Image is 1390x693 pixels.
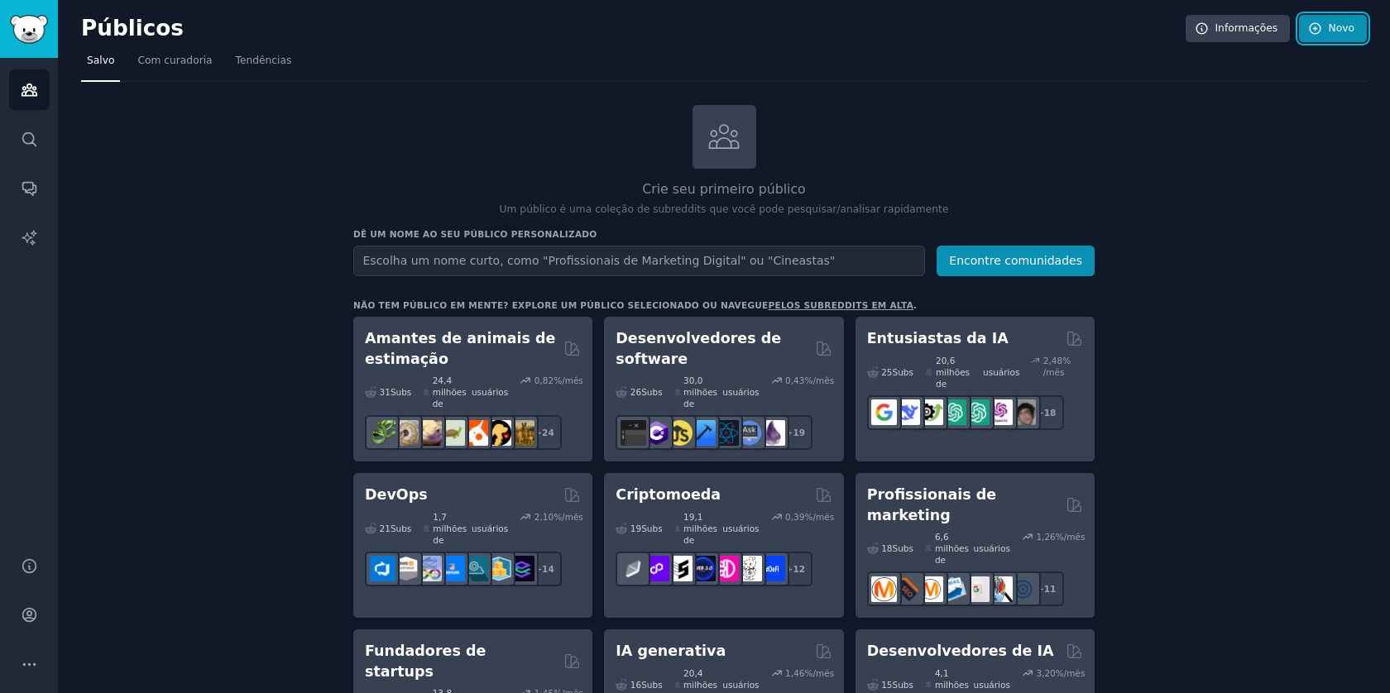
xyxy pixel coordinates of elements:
[1186,15,1291,43] a: Informações
[616,643,726,659] font: IA generativa
[683,375,717,409] font: 30,0 milhões de
[621,420,646,446] img: software
[736,556,762,581] img: CriptoNotícias
[722,523,759,533] font: usuários
[616,486,721,503] font: Criptomoeda
[983,367,1019,377] font: usuários
[1056,668,1086,678] font: %/mês
[509,556,534,581] img: Engenheiros de Plataforma
[370,420,395,446] img: herpetologia
[1043,356,1062,366] font: 2,48
[941,576,966,602] img: Marketing por e-mail
[644,420,669,446] img: c sustenido
[416,556,442,581] img: Docker_DevOps
[793,428,805,437] font: 19
[433,512,467,545] font: 1,7 milhões de
[542,428,554,437] font: 24
[391,387,411,397] font: Subs
[391,523,411,533] font: Subs
[236,55,292,66] font: Tendências
[380,387,391,397] font: 31
[949,254,1082,267] font: Encontre comunidades
[81,48,120,82] a: Salvo
[893,680,913,690] font: Subs
[804,512,834,522] font: %/mês
[713,420,739,446] img: reativo nativo
[439,420,465,446] img: tartaruga
[918,576,943,602] img: Pergunte ao Marketing
[918,399,943,425] img: Catálogo de ferramentas de IA
[509,420,534,446] img: raça de cachorro
[463,556,488,581] img: engenharia de plataforma
[881,543,892,553] font: 18
[353,246,925,276] input: Escolha um nome curto, como "Profissionais de Marketing Digital" ou "Cineastas"
[534,512,554,522] font: 2,10
[974,543,1010,553] font: usuários
[1010,399,1036,425] img: Inteligência Artificial
[365,330,556,367] font: Amantes de animais de estimação
[683,512,717,545] font: 19,1 milhões de
[785,512,804,522] font: 0,39
[10,15,48,44] img: Logotipo do GummySearch
[642,181,805,197] font: Crie seu primeiro público
[987,576,1013,602] img: Pesquisa de Marketing
[353,300,769,310] font: Não tem público em mente? Explore um público selecionado ou navegue
[871,399,897,425] img: GoogleGeminiAI
[894,399,920,425] img: Busca Profunda
[736,420,762,446] img: Pergunte à Ciência da Computação
[1010,576,1036,602] img: Marketing Online
[534,375,554,385] font: 0,82
[1036,532,1055,542] font: 1,26
[1056,532,1086,542] font: %/mês
[937,246,1095,276] button: Encontre comunidades
[690,556,716,581] img: web3
[974,680,1010,690] font: usuários
[81,16,184,41] font: Públicos
[935,532,969,565] font: 6,6 milhões de
[365,643,486,680] font: Fundadores de startups
[1044,408,1057,418] font: 18
[769,300,914,310] a: pelos subreddits em alta
[621,556,646,581] img: finanças étnicas
[894,576,920,602] img: bigseo
[964,576,990,602] img: anúncios do Google
[416,420,442,446] img: lagartixas-leopardo
[365,486,428,503] font: DevOps
[793,564,805,574] font: 12
[486,556,511,581] img: aws_cdk
[1215,22,1278,34] font: Informações
[463,420,488,446] img: calopsita
[667,420,693,446] img: aprenda javascript
[616,330,781,367] font: Desenvolvedores de software
[1036,668,1055,678] font: 3,20
[433,375,467,409] font: 24,4 milhões de
[867,330,1009,346] font: Entusiastas da IA
[667,556,693,581] img: participante da etnia
[913,300,917,310] font: .
[1044,584,1057,594] font: 11
[893,367,913,377] font: Subs
[393,420,419,446] img: bola python
[630,387,641,397] font: 26
[630,523,641,533] font: 19
[439,556,465,581] img: Links DevOps
[786,428,793,437] font: +
[936,356,970,389] font: 20,6 milhões de
[472,523,508,533] font: usuários
[641,523,662,533] font: Subs
[472,387,508,397] font: usuários
[722,387,759,397] font: usuários
[786,564,793,574] font: +
[722,680,759,690] font: usuários
[554,512,583,522] font: %/mês
[644,556,669,581] img: 0xPolígono
[881,680,892,690] font: 15
[380,523,391,533] font: 21
[1329,22,1354,34] font: Novo
[132,48,218,82] a: Com curadoria
[486,420,511,446] img: PetAdvice
[760,420,785,446] img: elixir
[867,486,996,523] font: Profissionais de marketing
[867,643,1054,659] font: Desenvolvedores de IA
